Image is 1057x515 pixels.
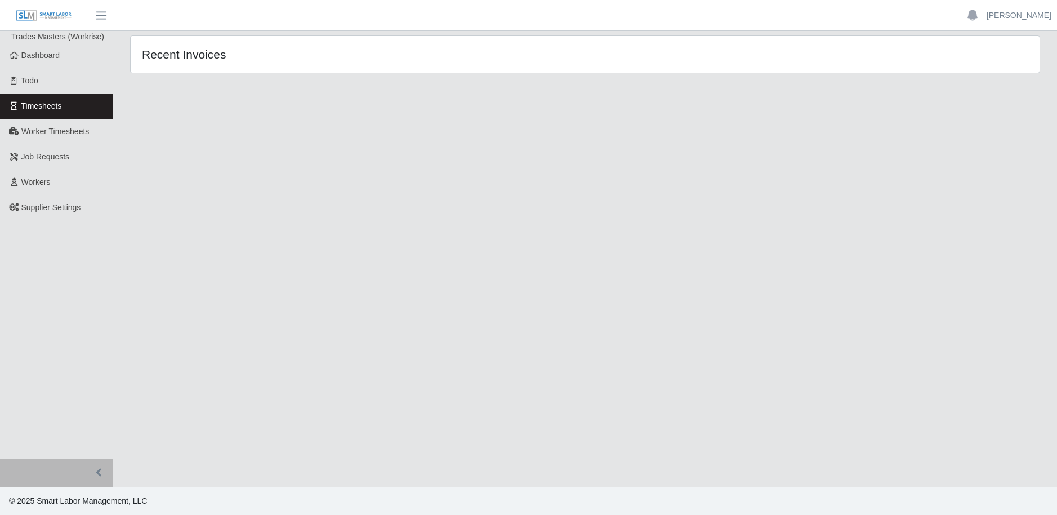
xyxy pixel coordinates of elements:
[21,127,89,136] span: Worker Timesheets
[21,152,70,161] span: Job Requests
[21,101,62,110] span: Timesheets
[21,51,60,60] span: Dashboard
[16,10,72,22] img: SLM Logo
[9,496,147,505] span: © 2025 Smart Labor Management, LLC
[21,177,51,187] span: Workers
[987,10,1051,21] a: [PERSON_NAME]
[142,47,501,61] h4: Recent Invoices
[21,76,38,85] span: Todo
[21,203,81,212] span: Supplier Settings
[11,32,104,41] span: Trades Masters (Workrise)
